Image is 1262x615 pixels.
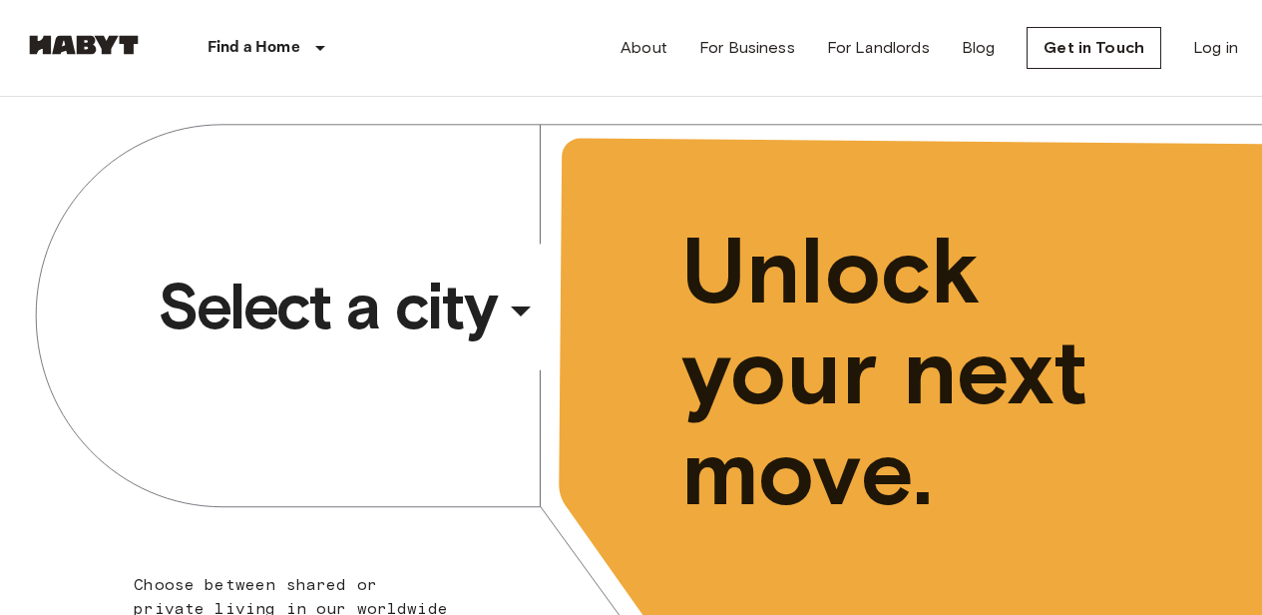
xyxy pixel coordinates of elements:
[24,35,144,55] img: Habyt
[681,221,1186,524] span: Unlock your next move.
[1193,36,1238,60] a: Log in
[621,36,667,60] a: About
[208,36,300,60] p: Find a Home
[827,36,930,60] a: For Landlords
[699,36,795,60] a: For Business
[962,36,996,60] a: Blog
[158,267,497,346] span: Select a city
[1027,27,1161,69] a: Get in Touch
[150,261,553,352] button: Select a city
